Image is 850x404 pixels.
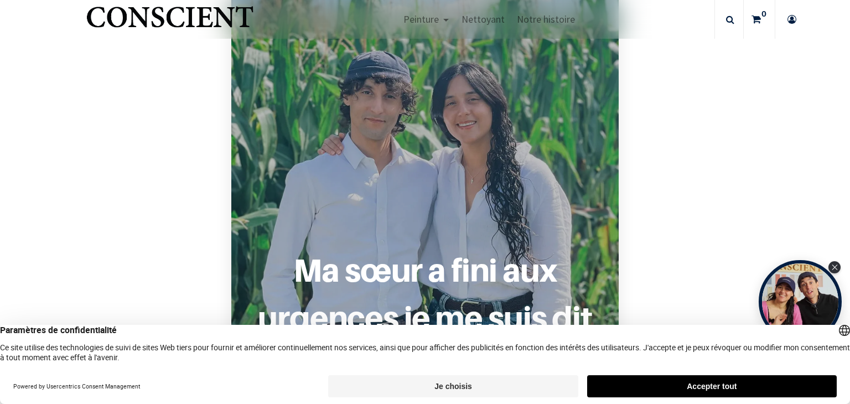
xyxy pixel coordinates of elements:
span: Peinture [403,13,439,25]
button: Open chat widget [9,9,43,43]
span: Nettoyant [462,13,505,25]
a: Ma sœur a fini aux urgences je me suis dit qu'il était temps d'agir [245,246,605,389]
sup: 0 [759,8,769,19]
div: Close Tolstoy widget [828,261,841,273]
div: Tolstoy bubble widget [759,260,842,343]
div: Open Tolstoy widget [759,260,842,343]
span: Notre histoire [517,13,575,25]
div: Open Tolstoy [759,260,842,343]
